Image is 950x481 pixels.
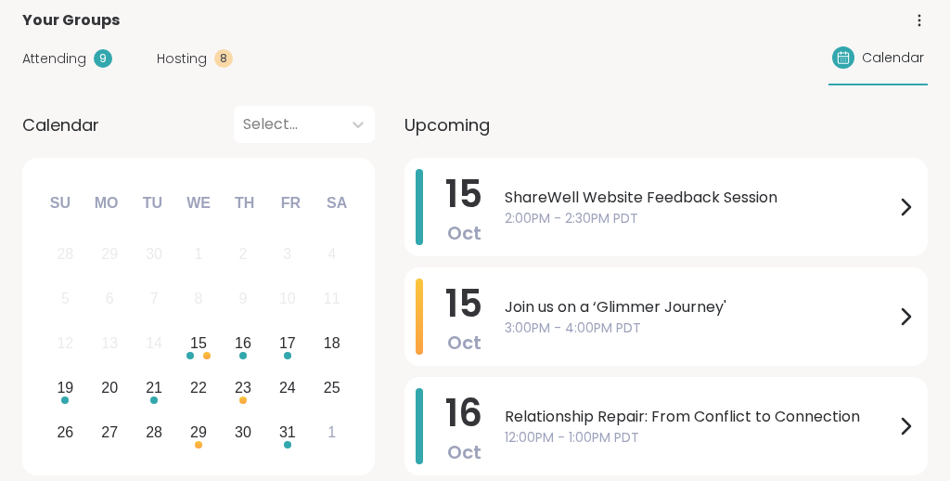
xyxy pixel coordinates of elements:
[57,331,73,356] div: 12
[224,324,263,364] div: Choose Thursday, October 16th, 2025
[283,241,291,266] div: 3
[106,286,114,311] div: 6
[316,183,357,224] div: Sa
[45,412,85,452] div: Choose Sunday, October 26th, 2025
[43,232,353,454] div: month 2025-10
[327,420,336,445] div: 1
[45,368,85,408] div: Choose Sunday, October 19th, 2025
[22,49,86,69] span: Attending
[505,296,894,318] span: Join us on a ‘Glimmer Journey'
[404,112,490,137] span: Upcoming
[447,220,481,246] span: Oct
[447,439,481,465] span: Oct
[132,183,173,224] div: Tu
[90,324,130,364] div: Not available Monday, October 13th, 2025
[235,331,251,356] div: 16
[224,368,263,408] div: Choose Thursday, October 23rd, 2025
[214,49,233,68] div: 8
[267,324,307,364] div: Choose Friday, October 17th, 2025
[327,241,336,266] div: 4
[445,278,482,330] span: 15
[324,286,340,311] div: 11
[146,420,162,445] div: 28
[505,406,894,428] span: Relationship Repair: From Conflict to Connection
[179,412,219,452] div: Choose Wednesday, October 29th, 2025
[45,324,85,364] div: Not available Sunday, October 12th, 2025
[312,368,352,408] div: Choose Saturday, October 25th, 2025
[90,368,130,408] div: Choose Monday, October 20th, 2025
[505,318,894,338] span: 3:00PM - 4:00PM PDT
[150,286,159,311] div: 7
[862,48,924,68] span: Calendar
[135,279,174,319] div: Not available Tuesday, October 7th, 2025
[267,412,307,452] div: Choose Friday, October 31st, 2025
[312,235,352,275] div: Not available Saturday, October 4th, 2025
[90,412,130,452] div: Choose Monday, October 27th, 2025
[22,9,120,32] span: Your Groups
[94,49,112,68] div: 9
[267,368,307,408] div: Choose Friday, October 24th, 2025
[57,420,73,445] div: 26
[135,368,174,408] div: Choose Tuesday, October 21st, 2025
[135,235,174,275] div: Not available Tuesday, September 30th, 2025
[312,324,352,364] div: Choose Saturday, October 18th, 2025
[157,49,207,69] span: Hosting
[135,324,174,364] div: Not available Tuesday, October 14th, 2025
[179,279,219,319] div: Not available Wednesday, October 8th, 2025
[235,420,251,445] div: 30
[101,241,118,266] div: 29
[61,286,70,311] div: 5
[270,183,311,224] div: Fr
[279,286,296,311] div: 10
[312,279,352,319] div: Not available Saturday, October 11th, 2025
[324,375,340,400] div: 25
[190,420,207,445] div: 29
[195,286,203,311] div: 8
[135,412,174,452] div: Choose Tuesday, October 28th, 2025
[238,286,247,311] div: 9
[57,241,73,266] div: 28
[179,324,219,364] div: Choose Wednesday, October 15th, 2025
[85,183,126,224] div: Mo
[225,183,265,224] div: Th
[101,420,118,445] div: 27
[267,279,307,319] div: Not available Friday, October 10th, 2025
[146,375,162,400] div: 21
[90,235,130,275] div: Not available Monday, September 29th, 2025
[179,368,219,408] div: Choose Wednesday, October 22nd, 2025
[505,428,894,448] span: 12:00PM - 1:00PM PDT
[445,168,482,220] span: 15
[312,412,352,452] div: Choose Saturday, November 1st, 2025
[279,331,296,356] div: 17
[45,279,85,319] div: Not available Sunday, October 5th, 2025
[57,375,73,400] div: 19
[190,331,207,356] div: 15
[447,330,481,356] span: Oct
[324,331,340,356] div: 18
[445,387,482,439] span: 16
[22,112,99,137] span: Calendar
[224,235,263,275] div: Not available Thursday, October 2nd, 2025
[146,331,162,356] div: 14
[279,375,296,400] div: 24
[279,420,296,445] div: 31
[178,183,219,224] div: We
[224,412,263,452] div: Choose Thursday, October 30th, 2025
[101,331,118,356] div: 13
[101,375,118,400] div: 20
[179,235,219,275] div: Not available Wednesday, October 1st, 2025
[224,279,263,319] div: Not available Thursday, October 9th, 2025
[505,187,894,209] span: ShareWell Website Feedback Session
[40,183,81,224] div: Su
[238,241,247,266] div: 2
[90,279,130,319] div: Not available Monday, October 6th, 2025
[45,235,85,275] div: Not available Sunday, September 28th, 2025
[505,209,894,228] span: 2:00PM - 2:30PM PDT
[146,241,162,266] div: 30
[267,235,307,275] div: Not available Friday, October 3rd, 2025
[235,375,251,400] div: 23
[190,375,207,400] div: 22
[195,241,203,266] div: 1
